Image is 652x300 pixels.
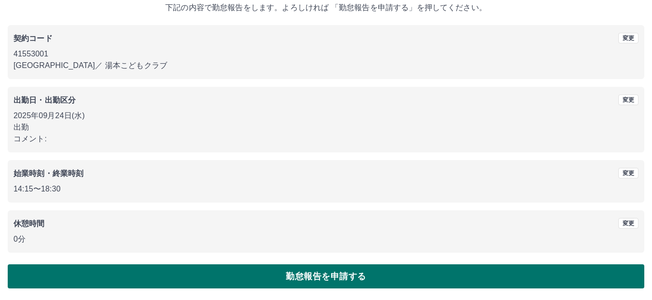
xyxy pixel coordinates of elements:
p: 出勤 [13,122,639,133]
p: 0分 [13,233,639,245]
button: 変更 [618,33,639,43]
p: 下記の内容で勤怠報告をします。よろしければ 「勤怠報告を申請する」を押してください。 [8,2,644,14]
button: 勤怠報告を申請する [8,264,644,288]
p: 2025年09月24日(水) [13,110,639,122]
p: コメント: [13,133,639,145]
button: 変更 [618,95,639,105]
b: 始業時刻・終業時刻 [13,169,83,177]
b: 契約コード [13,34,53,42]
b: 出勤日・出勤区分 [13,96,76,104]
p: [GEOGRAPHIC_DATA] ／ 湯本こどもクラブ [13,60,639,71]
p: 41553001 [13,48,639,60]
button: 変更 [618,218,639,229]
b: 休憩時間 [13,219,45,228]
button: 変更 [618,168,639,178]
p: 14:15 〜 18:30 [13,183,639,195]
